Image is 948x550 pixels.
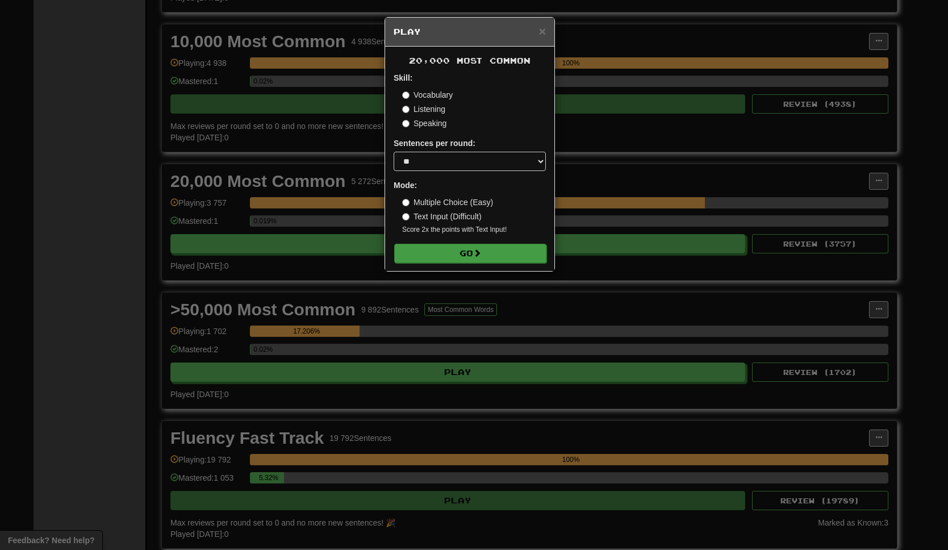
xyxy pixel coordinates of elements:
[402,213,410,220] input: Text Input (Difficult)
[394,181,417,190] strong: Mode:
[402,106,410,113] input: Listening
[402,103,445,115] label: Listening
[394,26,546,37] h5: Play
[402,118,446,129] label: Speaking
[402,89,453,101] label: Vocabulary
[539,25,546,37] button: Close
[539,24,546,37] span: ×
[402,199,410,206] input: Multiple Choice (Easy)
[402,225,546,235] small: Score 2x the points with Text Input !
[402,211,482,222] label: Text Input (Difficult)
[394,73,412,82] strong: Skill:
[402,120,410,127] input: Speaking
[402,91,410,99] input: Vocabulary
[394,244,546,263] button: Go
[394,137,475,149] label: Sentences per round:
[409,56,531,65] span: 20,000 Most Common
[402,197,493,208] label: Multiple Choice (Easy)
